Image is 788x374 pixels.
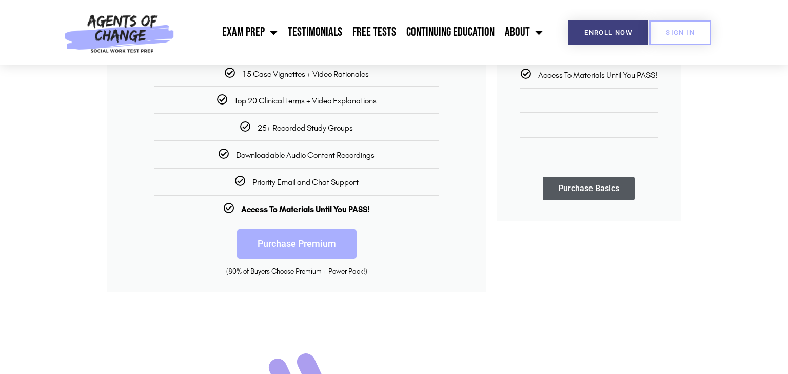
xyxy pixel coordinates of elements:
[237,229,357,259] a: Purchase Premium
[122,266,471,277] div: (80% of Buyers Choose Premium + Power Pack!)
[584,29,632,36] span: Enroll Now
[283,19,347,45] a: Testimonials
[649,20,711,45] a: SIGN IN
[258,123,353,133] span: 25+ Recorded Study Groups
[180,19,548,45] nav: Menu
[241,204,370,214] b: Access To Materials Until You PASS!
[401,19,500,45] a: Continuing Education
[236,150,375,160] span: Downloadable Audio Content Recordings
[543,177,635,200] a: Purchase Basics
[217,19,283,45] a: Exam Prep
[568,20,648,45] a: Enroll Now
[500,19,548,45] a: About
[666,29,695,36] span: SIGN IN
[347,19,401,45] a: Free Tests
[242,69,369,79] span: 15 Case Vignettes + Video Rationales
[252,177,359,187] span: Priority Email and Chat Support
[234,96,377,106] span: Top 20 Clinical Terms + Video Explanations
[538,70,657,80] span: Access To Materials Until You PASS!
